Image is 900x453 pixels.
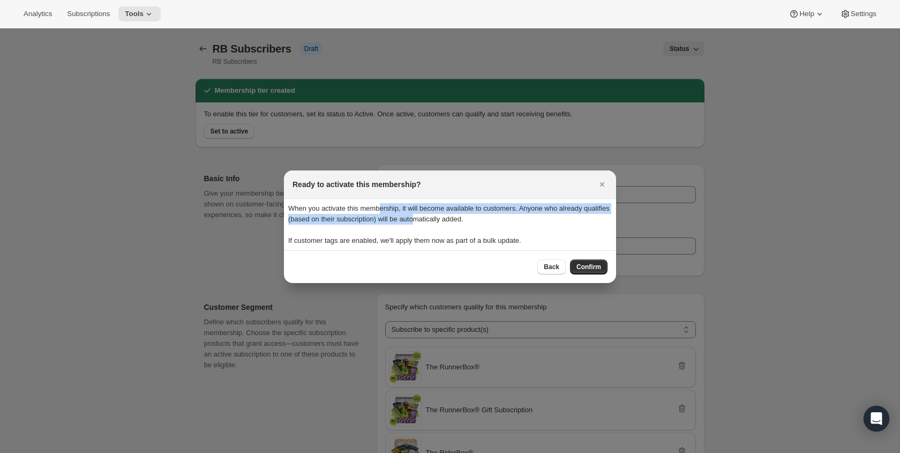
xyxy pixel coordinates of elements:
button: Confirm [570,259,607,274]
span: Back [544,263,559,271]
span: Subscriptions [67,10,110,18]
span: Help [799,10,814,18]
button: Help [782,6,831,21]
h2: Ready to activate this membership? [292,179,421,190]
span: Confirm [576,263,601,271]
button: Tools [118,6,161,21]
p: When you activate this membership, it will become available to customers. Anyone who already qual... [288,203,612,225]
span: Analytics [24,10,52,18]
button: Settings [834,6,883,21]
button: Close [595,177,610,192]
p: If customer tags are enabled, we'll apply them now as part of a bulk update. [288,235,612,246]
button: Back [537,259,566,274]
button: Subscriptions [61,6,116,21]
div: Open Intercom Messenger [864,406,889,432]
span: Settings [851,10,876,18]
span: Tools [125,10,144,18]
button: Analytics [17,6,58,21]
